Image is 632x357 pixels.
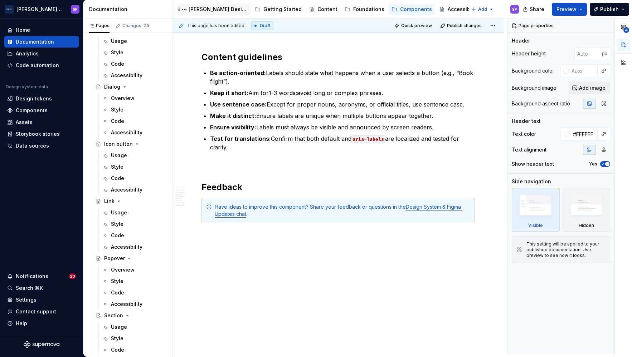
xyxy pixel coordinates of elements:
[1,1,82,17] button: [PERSON_NAME] AirlinesSP
[93,253,170,264] a: Popover
[111,323,127,331] div: Usage
[602,51,607,56] p: px
[438,21,485,31] button: Publish changes
[512,50,546,57] div: Header height
[99,321,170,333] a: Usage
[469,4,496,14] button: Add
[111,186,142,193] div: Accessibility
[16,308,56,315] div: Contact support
[512,188,560,232] div: Visible
[104,312,123,319] div: Section
[99,115,170,127] a: Code
[342,4,387,15] a: Foundations
[89,23,110,29] div: Pages
[16,6,62,13] div: [PERSON_NAME] Airlines
[111,38,127,45] div: Usage
[260,23,271,29] span: Draft
[99,218,170,230] a: Style
[210,135,271,142] strong: Test for translations:
[16,320,27,327] div: Help
[512,160,554,168] div: Show header text
[528,223,543,228] div: Visible
[99,241,170,253] a: Accessibility
[93,81,170,93] a: Dialog
[201,51,475,63] h2: Content guidelines
[570,128,598,140] input: Auto
[210,69,475,86] p: Labels should state what happens when a user selects a button (e.g., “Book flight”).
[590,3,629,16] button: Publish
[111,335,123,342] div: Style
[4,48,79,59] a: Analytics
[177,4,251,15] a: [PERSON_NAME] Design
[99,230,170,241] a: Code
[579,223,594,228] div: Hidden
[111,243,142,251] div: Accessibility
[392,21,435,31] button: Quick preview
[16,95,52,102] div: Design tokens
[556,6,577,13] span: Preview
[69,273,76,279] span: 20
[353,6,384,13] div: Foundations
[143,23,150,29] span: 20
[104,255,125,262] div: Popover
[99,35,170,47] a: Usage
[478,6,487,12] span: Add
[4,105,79,116] a: Components
[574,47,602,60] input: Auto
[99,70,170,81] a: Accessibility
[99,298,170,310] a: Accessibility
[111,301,142,308] div: Accessibility
[4,282,79,294] button: Search ⌘K
[210,101,267,108] strong: Use sentence case:
[512,100,570,107] div: Background aspect ratio
[24,341,59,348] svg: Supernova Logo
[447,23,482,29] span: Publish changes
[351,135,385,143] code: aria-labels
[99,47,170,58] a: Style
[187,23,245,29] span: This page has been edited.
[600,6,619,13] span: Publish
[111,72,142,79] div: Accessibility
[111,346,124,353] div: Code
[4,140,79,152] a: Data sources
[519,3,549,16] button: Share
[99,333,170,344] a: Style
[263,6,302,13] div: Getting Started
[389,4,435,15] a: Components
[16,62,59,69] div: Code automation
[512,178,551,185] div: Side navigation
[4,60,79,71] a: Code automation
[530,6,544,13] span: Share
[111,49,123,56] div: Style
[4,116,79,128] a: Assets
[16,273,48,280] div: Notifications
[512,6,517,12] div: SP
[16,284,43,292] div: Search ⌘K
[99,93,170,104] a: Overview
[210,111,475,120] p: Ensure labels are unique when multiple buttons appear together.
[16,26,30,34] div: Home
[99,58,170,70] a: Code
[252,4,305,15] a: Getting Started
[306,4,340,15] a: Content
[4,128,79,140] a: Storybook stories
[589,161,597,167] label: Yes
[104,198,115,205] div: Link
[111,232,124,239] div: Code
[111,289,124,296] div: Code
[99,207,170,218] a: Usage
[177,2,468,16] div: Page tree
[99,104,170,115] a: Style
[210,124,256,131] strong: Ensure visibility:
[210,89,248,96] strong: Keep it short:
[4,93,79,104] a: Design tokens
[111,220,123,228] div: Style
[16,107,48,114] div: Components
[512,67,554,74] div: Background color
[201,182,475,193] h2: Feedback
[552,3,587,16] button: Preview
[5,5,14,14] img: f0306bc8-3074-41fb-b11c-7d2e8671d5eb.png
[16,142,49,149] div: Data sources
[401,23,432,29] span: Quick preview
[563,188,611,232] div: Hidden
